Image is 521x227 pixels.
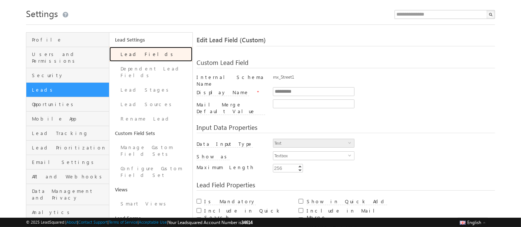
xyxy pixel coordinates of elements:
[307,198,387,205] label: Show in Quick Add
[26,155,109,170] a: Email Settings
[197,74,266,87] div: Internal Schema Name
[307,207,393,221] label: Include in Mail Merge
[32,209,107,216] span: Analytics
[273,139,348,147] span: Text
[197,124,495,133] div: Input Data Properties
[273,164,284,172] div: 256
[273,74,495,84] div: mx_Street1
[109,197,192,211] a: Smart Views
[197,164,266,171] label: Maximum Length
[197,141,253,147] a: Data Input Type
[204,207,291,221] label: Include in Quick Search
[32,115,107,122] span: Mobile App
[26,47,109,68] a: Users and Permissions
[273,152,348,160] span: Textbox
[26,219,253,226] span: © 2025 LeadSquared | | | | |
[204,217,288,223] a: Use in Lead Clone
[32,101,107,108] span: Opportunities
[348,141,354,144] span: select
[109,161,192,182] a: Configure Custom Field Set
[26,184,109,205] a: Data Management and Privacy
[32,188,107,201] span: Data Management and Privacy
[297,168,303,172] a: Decrement
[197,101,266,115] label: Mail Merge Default Value
[204,198,256,204] a: Is Mandatory
[32,159,107,165] span: Email Settings
[109,33,192,47] a: Lead Settings
[109,47,192,62] a: Lead Fields
[197,141,253,148] label: Data Input Type
[468,220,482,225] span: English
[168,220,253,225] span: Your Leadsquared Account Number is
[66,220,77,224] a: About
[348,154,354,157] span: select
[109,62,192,83] a: Dependent Lead Fields
[32,130,107,136] span: Lead Tracking
[32,72,107,79] span: Security
[32,86,107,93] span: Leads
[197,153,230,160] label: Show as
[109,112,192,126] a: Rename Lead
[197,153,230,159] a: Show as
[26,170,109,184] a: API and Webhooks
[307,214,393,220] a: Include in Mail Merge
[109,220,138,224] a: Terms of Service
[32,51,107,64] span: Users and Permissions
[197,59,495,68] div: Custom Lead Field
[197,89,255,95] a: Display Name
[78,220,108,224] a: Contact Support
[26,205,109,220] a: Analytics
[26,83,109,97] a: Leads
[109,140,192,161] a: Manage Custom Field Sets
[458,218,488,227] button: English
[109,97,192,112] a: Lead Sources
[204,214,291,220] a: Include in Quick Search
[26,68,109,83] a: Security
[139,220,167,224] a: Acceptable Use
[109,211,192,225] a: Lead Forms
[32,144,107,151] span: Lead Prioritization
[26,97,109,112] a: Opportunities
[204,198,256,205] label: Is Mandatory
[307,198,387,204] a: Show in Quick Add
[109,126,192,140] a: Custom Field Sets
[26,7,58,19] span: Settings
[109,83,192,97] a: Lead Stages
[197,108,266,114] a: Mail Merge Default Value
[197,182,495,191] div: Lead Field Properties
[26,141,109,155] a: Lead Prioritization
[197,36,266,44] span: Edit Lead Field (Custom)
[32,36,107,43] span: Profile
[204,217,288,224] label: Use in Lead Clone
[109,182,192,197] a: Views
[241,220,253,225] span: 34614
[197,89,249,96] label: Display Name
[32,173,107,180] span: API and Webhooks
[26,33,109,47] a: Profile
[26,126,109,141] a: Lead Tracking
[297,164,303,168] a: Increment
[26,112,109,126] a: Mobile App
